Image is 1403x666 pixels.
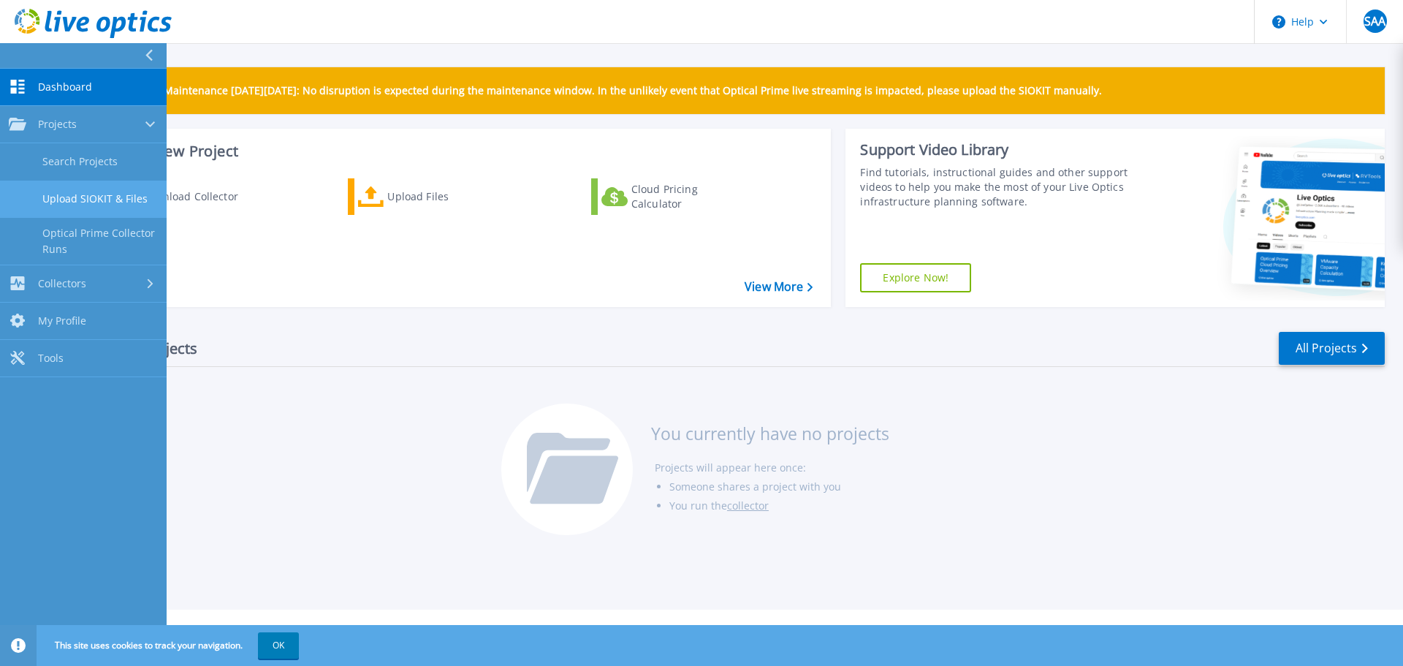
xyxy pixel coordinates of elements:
[38,352,64,365] span: Tools
[651,425,889,442] h3: You currently have no projects
[591,178,754,215] a: Cloud Pricing Calculator
[109,85,1102,97] p: Scheduled Maintenance [DATE][DATE]: No disruption is expected during the maintenance window. In t...
[104,143,813,159] h3: Start a New Project
[727,499,769,512] a: collector
[1364,15,1385,27] span: SAA
[745,280,813,294] a: View More
[860,263,971,292] a: Explore Now!
[387,182,504,211] div: Upload Files
[860,165,1135,209] div: Find tutorials, instructional guides and other support videos to help you make the most of your L...
[38,118,77,131] span: Projects
[258,632,299,659] button: OK
[669,496,889,515] li: You run the
[104,178,267,215] a: Download Collector
[860,140,1135,159] div: Support Video Library
[38,277,86,290] span: Collectors
[38,314,86,328] span: My Profile
[348,178,511,215] a: Upload Files
[38,80,92,94] span: Dashboard
[669,477,889,496] li: Someone shares a project with you
[141,182,258,211] div: Download Collector
[655,458,889,477] li: Projects will appear here once:
[631,182,748,211] div: Cloud Pricing Calculator
[1279,332,1385,365] a: All Projects
[40,632,299,659] span: This site uses cookies to track your navigation.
